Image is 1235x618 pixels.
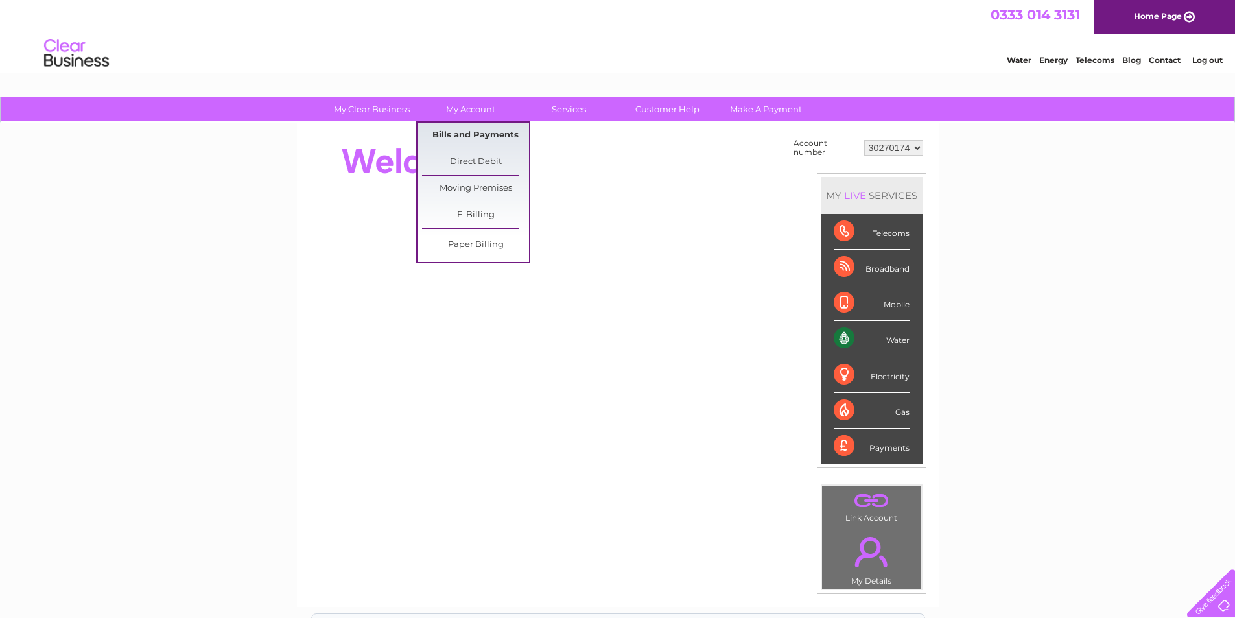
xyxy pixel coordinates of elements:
[825,489,918,512] a: .
[422,202,529,228] a: E-Billing
[834,393,910,429] div: Gas
[790,136,861,160] td: Account number
[834,357,910,393] div: Electricity
[821,177,923,214] div: MY SERVICES
[614,97,721,121] a: Customer Help
[515,97,622,121] a: Services
[1149,55,1181,65] a: Contact
[834,321,910,357] div: Water
[821,526,922,589] td: My Details
[43,34,110,73] img: logo.png
[825,529,918,575] a: .
[318,97,425,121] a: My Clear Business
[834,250,910,285] div: Broadband
[422,123,529,149] a: Bills and Payments
[991,6,1080,23] a: 0333 014 3131
[312,7,924,63] div: Clear Business is a trading name of Verastar Limited (registered in [GEOGRAPHIC_DATA] No. 3667643...
[834,285,910,321] div: Mobile
[422,176,529,202] a: Moving Premises
[1192,55,1223,65] a: Log out
[1122,55,1141,65] a: Blog
[422,232,529,258] a: Paper Billing
[417,97,524,121] a: My Account
[834,214,910,250] div: Telecoms
[712,97,819,121] a: Make A Payment
[821,485,922,526] td: Link Account
[1039,55,1068,65] a: Energy
[1076,55,1114,65] a: Telecoms
[422,149,529,175] a: Direct Debit
[1007,55,1031,65] a: Water
[834,429,910,464] div: Payments
[841,189,869,202] div: LIVE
